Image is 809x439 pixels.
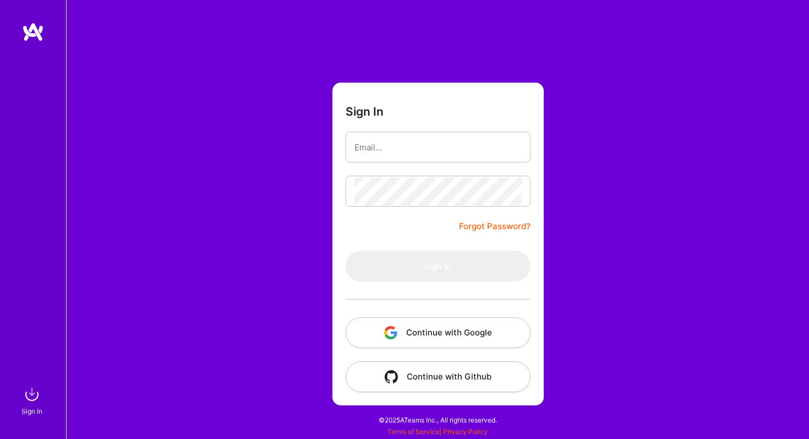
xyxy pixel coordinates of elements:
[385,370,398,383] img: icon
[22,22,44,42] img: logo
[21,383,43,405] img: sign in
[387,427,439,436] a: Terms of Service
[21,405,42,417] div: Sign In
[354,133,522,161] input: Email...
[66,406,809,433] div: © 2025 ATeams Inc., All rights reserved.
[387,427,488,436] span: |
[459,220,531,233] a: Forgot Password?
[23,383,43,417] a: sign inSign In
[384,326,397,339] img: icon
[346,361,531,392] button: Continue with Github
[346,317,531,348] button: Continue with Google
[443,427,488,436] a: Privacy Policy
[346,105,384,118] h3: Sign In
[346,251,531,281] button: Sign In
